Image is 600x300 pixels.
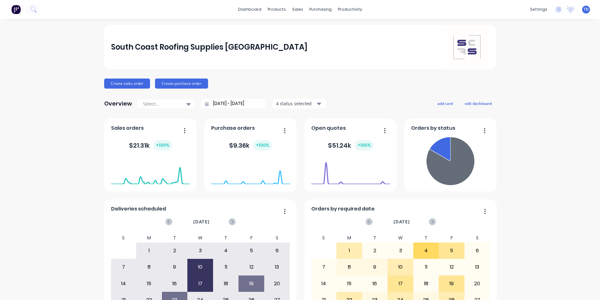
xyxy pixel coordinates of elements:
[253,140,272,150] div: + 100 %
[465,259,490,275] div: 13
[311,259,336,275] div: 7
[414,243,439,259] div: 4
[337,276,362,292] div: 15
[239,276,264,292] div: 19
[162,243,187,259] div: 2
[111,41,308,53] div: South Coast Roofing Supplies [GEOGRAPHIC_DATA]
[527,5,550,14] div: settings
[276,100,316,107] div: 4 status selected
[584,7,589,12] span: TD
[187,233,213,243] div: W
[213,243,238,259] div: 4
[137,243,162,259] div: 1
[394,218,410,225] span: [DATE]
[362,259,388,275] div: 9
[211,124,255,132] span: Purchase orders
[439,243,464,259] div: 5
[229,140,272,150] div: $ 9.36k
[388,276,413,292] div: 17
[311,276,336,292] div: 14
[306,5,335,14] div: purchasing
[311,124,346,132] span: Open quotes
[362,243,388,259] div: 2
[362,233,388,243] div: T
[439,233,464,243] div: F
[213,233,239,243] div: T
[265,243,290,259] div: 6
[111,276,136,292] div: 14
[311,233,337,243] div: S
[413,233,439,243] div: T
[213,259,238,275] div: 11
[153,140,172,150] div: + 100 %
[337,259,362,275] div: 8
[111,233,137,243] div: S
[337,243,362,259] div: 1
[264,233,290,243] div: S
[336,233,362,243] div: M
[188,243,213,259] div: 3
[188,276,213,292] div: 17
[265,276,290,292] div: 20
[433,99,457,107] button: add card
[104,97,132,110] div: Overview
[414,259,439,275] div: 11
[137,276,162,292] div: 15
[235,5,265,14] a: dashboard
[162,276,187,292] div: 16
[162,233,188,243] div: T
[136,233,162,243] div: M
[414,276,439,292] div: 18
[461,99,496,107] button: edit dashboard
[155,79,208,89] button: Create purchase order
[388,233,413,243] div: W
[388,259,413,275] div: 10
[464,233,490,243] div: S
[239,259,264,275] div: 12
[104,79,150,89] button: Create sales order
[335,5,365,14] div: productivity
[137,259,162,275] div: 8
[289,5,306,14] div: sales
[239,243,264,259] div: 5
[111,124,144,132] span: Sales orders
[111,259,136,275] div: 7
[265,259,290,275] div: 13
[355,140,373,150] div: + 100 %
[162,259,187,275] div: 9
[445,25,489,69] img: South Coast Roofing Supplies Southern Highlands
[188,259,213,275] div: 10
[439,259,464,275] div: 12
[238,233,264,243] div: F
[465,276,490,292] div: 20
[129,140,172,150] div: $ 21.31k
[213,276,238,292] div: 18
[388,243,413,259] div: 3
[11,5,21,14] img: Factory
[411,124,455,132] span: Orders by status
[362,276,388,292] div: 16
[439,276,464,292] div: 19
[273,99,326,108] button: 4 status selected
[265,5,289,14] div: products
[465,243,490,259] div: 6
[193,218,210,225] span: [DATE]
[328,140,373,150] div: $ 51.24k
